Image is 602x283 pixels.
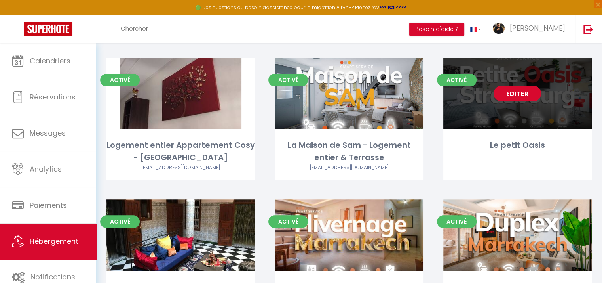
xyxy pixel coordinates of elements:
[100,74,140,86] span: Activé
[583,24,593,34] img: logout
[487,15,575,43] a: ... [PERSON_NAME]
[30,200,67,210] span: Paiements
[106,164,255,172] div: Airbnb
[493,23,505,34] img: ...
[437,74,477,86] span: Activé
[268,215,308,228] span: Activé
[275,164,423,172] div: Airbnb
[379,4,407,11] a: >>> ICI <<<<
[100,215,140,228] span: Activé
[115,15,154,43] a: Chercher
[121,24,148,33] span: Chercher
[30,236,78,246] span: Hébergement
[437,215,477,228] span: Activé
[30,92,76,102] span: Réservations
[30,164,62,174] span: Analytics
[24,22,72,36] img: Super Booking
[494,86,541,101] a: Editer
[30,128,66,138] span: Messages
[106,139,255,164] div: Logement entier Appartement Cosy - [GEOGRAPHIC_DATA]
[30,56,70,66] span: Calendriers
[30,272,75,282] span: Notifications
[268,74,308,86] span: Activé
[510,23,565,33] span: [PERSON_NAME]
[443,139,592,151] div: Le petit Oasis
[275,139,423,164] div: La Maison de Sam - Logement entier & Terrasse
[409,23,464,36] button: Besoin d'aide ?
